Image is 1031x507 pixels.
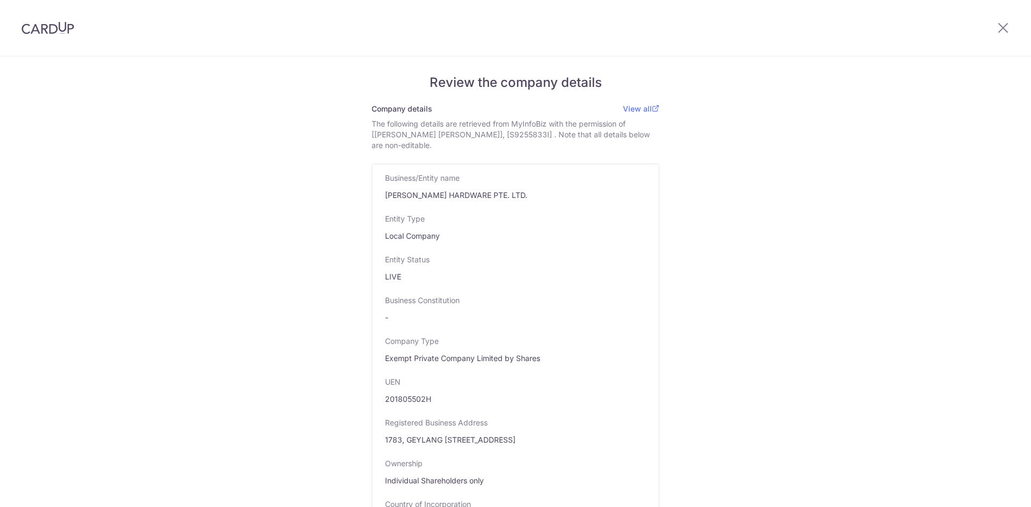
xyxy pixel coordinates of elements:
iframe: Opens a widget where you can find more information [962,475,1020,502]
span: Company details [372,104,432,113]
div: The following details are retrieved from MyInfoBiz with the permission of [[PERSON_NAME] [PERSON_... [372,119,659,151]
h5: Review the company details [372,75,659,91]
a: View all [623,104,659,113]
img: CardUp [21,21,74,34]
